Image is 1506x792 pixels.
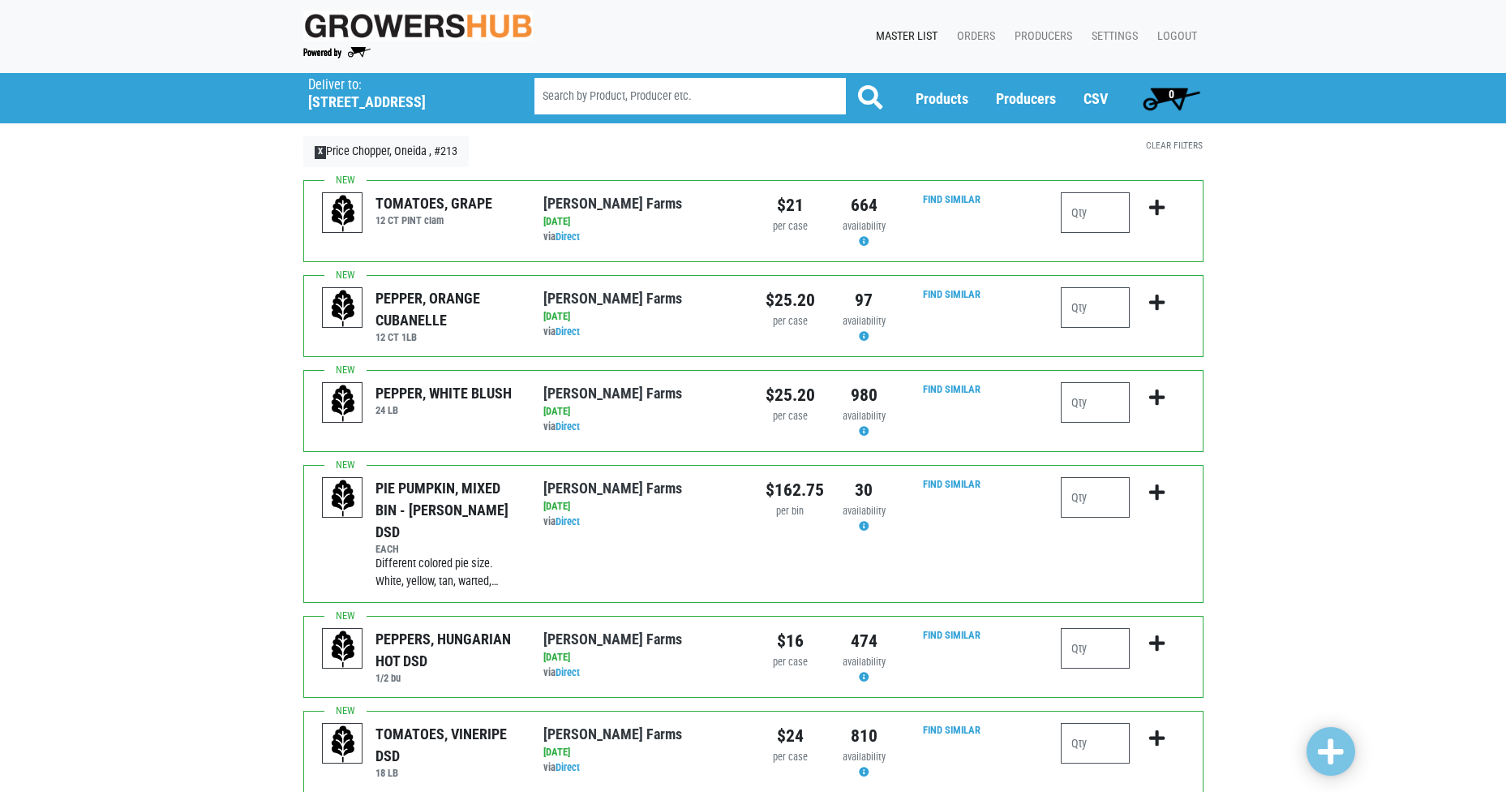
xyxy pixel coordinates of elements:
input: Qty [1061,628,1130,669]
div: 664 [839,192,889,218]
h6: 12 CT 1LB [375,331,519,343]
a: Direct [556,230,580,243]
div: [DATE] [543,499,740,514]
a: [PERSON_NAME] Farms [543,725,682,742]
a: Find Similar [923,288,980,300]
div: [DATE] [543,309,740,325]
img: Powered by Big Wheelbarrow [303,47,371,58]
a: [PERSON_NAME] Farms [543,480,682,497]
a: XPrice Chopper, Oneida , #213 [303,136,470,167]
a: [PERSON_NAME] Farms [543,290,682,307]
div: 30 [839,477,889,503]
span: availability [843,315,886,327]
a: Find Similar [923,478,980,490]
a: [PERSON_NAME] Farms [543,385,682,402]
div: per case [766,750,815,765]
span: Price Chopper, Oneida , #213 (142 Genesee St, Oneida, NY 13421, USA) [308,73,505,111]
a: [PERSON_NAME] Farms [543,631,682,648]
a: Find Similar [923,629,980,641]
a: Direct [556,325,580,338]
a: Logout [1144,21,1204,52]
div: Different colored pie size. White, yellow, tan, warted, [375,555,519,590]
h6: 12 CT PINT clam [375,214,492,226]
input: Qty [1061,192,1130,233]
div: per case [766,219,815,235]
span: availability [843,220,886,232]
a: Orders [944,21,1002,52]
img: placeholder-variety-43d6402dacf2d531de610a020419775a.svg [323,478,363,519]
span: … [491,575,499,588]
a: Settings [1079,21,1144,52]
img: placeholder-variety-43d6402dacf2d531de610a020419775a.svg [323,724,363,764]
input: Qty [1061,723,1130,764]
div: per case [766,655,815,670]
div: PEPPER, ORANGE CUBANELLE [375,287,519,331]
div: 474 [839,628,889,654]
a: [PERSON_NAME] Farms [543,195,682,212]
div: PEPPER, WHITE BLUSH [375,382,512,404]
img: placeholder-variety-43d6402dacf2d531de610a020419775a.svg [323,288,363,329]
a: Master List [863,21,944,52]
div: TOMATOES, GRAPE [375,192,492,214]
span: availability [843,751,886,763]
span: 0 [1169,88,1174,101]
span: availability [843,410,886,422]
a: Clear Filters [1146,140,1203,151]
div: via [543,325,740,340]
a: Direct [556,761,580,773]
div: via [543,420,740,435]
div: 980 [839,382,889,408]
div: PEPPERS, HUNGARIAN HOT DSD [375,628,519,672]
img: placeholder-variety-43d6402dacf2d531de610a020419775a.svg [323,193,363,234]
div: per bin [766,504,815,519]
div: via [543,665,740,681]
a: Direct [556,515,580,527]
h6: EACH [375,543,519,555]
div: PIE PUMPKIN, MIXED BIN - [PERSON_NAME] DSD [375,477,519,543]
a: Find Similar [923,383,980,395]
input: Qty [1061,382,1130,423]
div: [DATE] [543,214,740,230]
h6: 1/2 bu [375,672,519,684]
a: 0 [1135,82,1208,114]
div: [DATE] [543,745,740,760]
a: Producers [996,90,1056,107]
div: per case [766,314,815,329]
div: per case [766,409,815,424]
input: Qty [1061,477,1130,518]
input: Search by Product, Producer etc. [534,78,846,114]
div: $162.75 [766,477,815,503]
a: Products [916,90,968,107]
h5: [STREET_ADDRESS] [308,93,493,111]
div: $16 [766,628,815,654]
a: Direct [556,666,580,678]
p: Deliver to: [308,77,493,93]
a: CSV [1083,90,1108,107]
a: Direct [556,420,580,433]
span: availability [843,505,886,517]
a: Find Similar [923,724,980,736]
span: X [315,146,327,159]
img: placeholder-variety-43d6402dacf2d531de610a020419775a.svg [323,629,363,669]
input: Qty [1061,287,1130,328]
div: 97 [839,287,889,313]
div: $24 [766,723,815,749]
a: Producers [1002,21,1079,52]
div: [DATE] [543,650,740,665]
a: Find Similar [923,193,980,205]
h6: 18 LB [375,767,519,779]
div: via [543,760,740,776]
div: via [543,514,740,530]
h6: 24 LB [375,404,512,416]
div: $21 [766,192,815,218]
img: original-fc7597fdc6adbb9d0e2ae620e786d1a2.jpg [303,11,534,41]
span: availability [843,656,886,668]
div: $25.20 [766,287,815,313]
div: TOMATOES, VINERIPE DSD [375,723,519,767]
img: placeholder-variety-43d6402dacf2d531de610a020419775a.svg [323,383,363,424]
div: [DATE] [543,404,740,420]
div: via [543,230,740,245]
